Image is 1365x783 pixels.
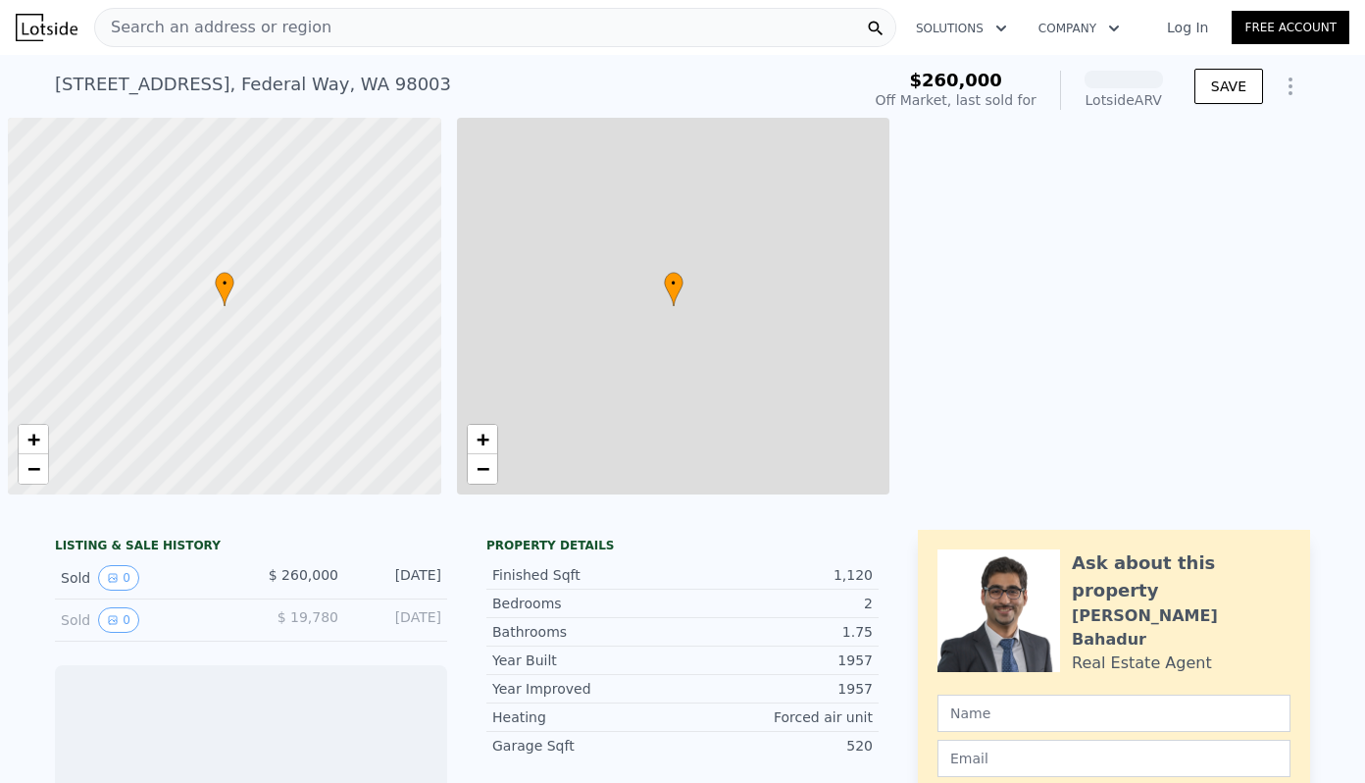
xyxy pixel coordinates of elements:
div: Real Estate Agent [1072,652,1212,675]
div: Bedrooms [492,594,682,613]
a: Zoom in [468,425,497,454]
button: Company [1023,11,1136,46]
div: [PERSON_NAME] Bahadur [1072,604,1290,652]
div: Lotside ARV [1085,90,1163,110]
span: $ 260,000 [269,567,338,583]
a: Log In [1143,18,1232,37]
div: Bathrooms [492,622,682,642]
div: LISTING & SALE HISTORY [55,538,447,557]
div: [DATE] [354,565,441,591]
div: Sold [61,607,235,633]
div: 1.75 [682,622,873,642]
img: Lotside [16,14,77,41]
a: Zoom out [468,454,497,484]
button: View historical data [98,565,139,591]
span: $ 19,780 [278,609,338,625]
div: Year Built [492,651,682,670]
div: Sold [61,565,235,591]
div: Ask about this property [1072,549,1290,604]
div: 1,120 [682,565,873,585]
span: − [476,456,488,481]
div: Year Improved [492,679,682,699]
span: • [664,275,683,292]
div: 1957 [682,651,873,670]
span: $260,000 [909,70,1002,90]
button: Show Options [1271,67,1310,106]
a: Zoom in [19,425,48,454]
div: 1957 [682,679,873,699]
span: + [27,427,40,451]
div: Heating [492,707,682,727]
a: Free Account [1232,11,1349,44]
span: − [27,456,40,481]
div: [DATE] [354,607,441,633]
input: Email [937,740,1290,777]
span: + [476,427,488,451]
button: View historical data [98,607,139,633]
div: Garage Sqft [492,736,682,756]
div: 2 [682,594,873,613]
div: Off Market, last sold for [876,90,1036,110]
div: 520 [682,736,873,756]
div: • [215,272,234,306]
span: Search an address or region [95,16,331,39]
a: Zoom out [19,454,48,484]
button: SAVE [1194,69,1263,104]
div: Finished Sqft [492,565,682,585]
button: Solutions [900,11,1023,46]
input: Name [937,695,1290,732]
div: • [664,272,683,306]
div: [STREET_ADDRESS] , Federal Way , WA 98003 [55,71,451,98]
div: Forced air unit [682,707,873,727]
span: • [215,275,234,292]
div: Property details [486,538,879,553]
